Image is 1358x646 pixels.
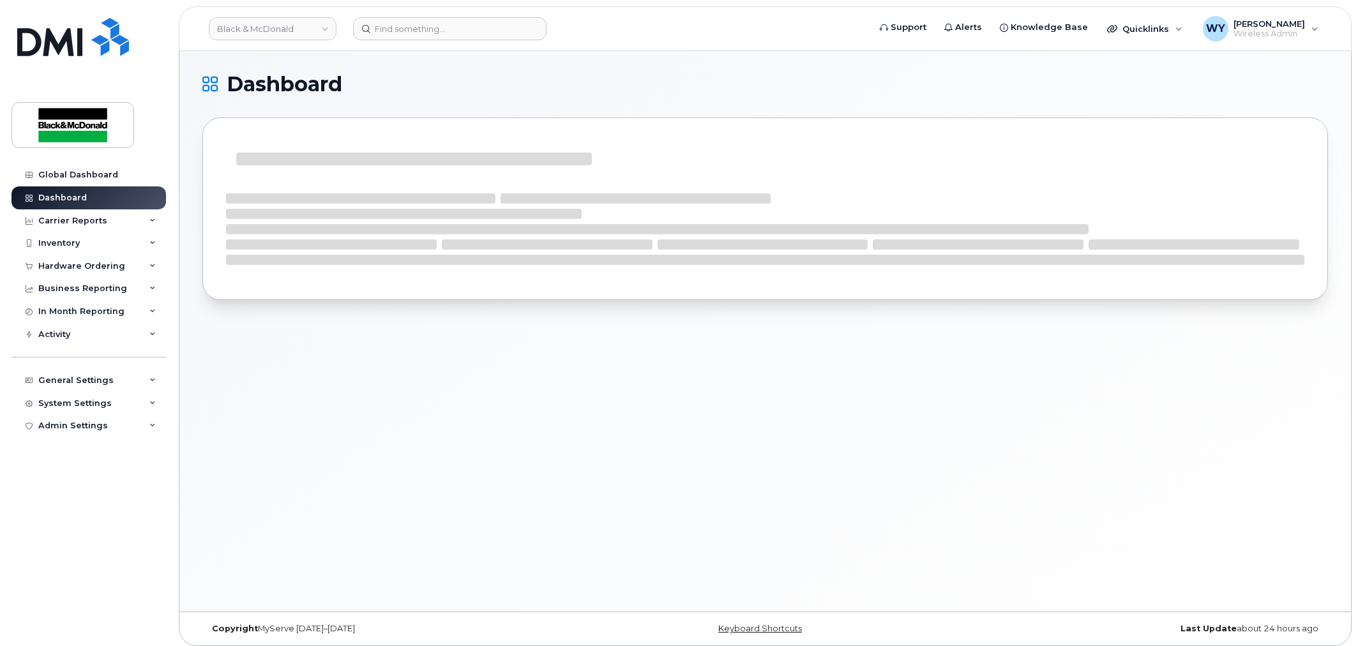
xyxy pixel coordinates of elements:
[227,75,342,94] span: Dashboard
[202,624,578,634] div: MyServe [DATE]–[DATE]
[718,624,802,633] a: Keyboard Shortcuts
[1181,624,1237,633] strong: Last Update
[212,624,258,633] strong: Copyright
[953,624,1328,634] div: about 24 hours ago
